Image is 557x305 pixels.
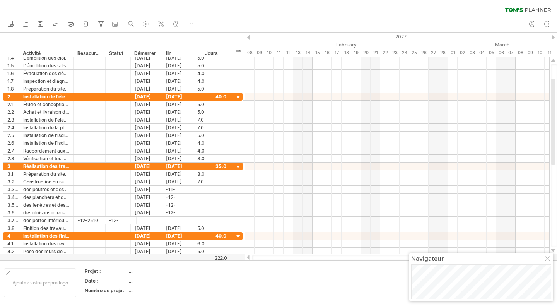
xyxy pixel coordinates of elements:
div: [DATE] [131,101,162,108]
div: Thursday, 11 February 2027 [274,49,284,57]
div: [DATE] [162,85,193,93]
div: [DATE] [131,54,162,62]
div: .... [129,287,194,294]
div: Tuesday, 9 February 2027 [255,49,264,57]
div: Navigateur [411,255,551,262]
div: -12-253.03.0 [162,209,193,216]
div: 2.1 [7,101,19,108]
div: 5.0 [197,248,226,255]
div: 3.8 [7,224,19,232]
div: [DATE] [162,170,193,178]
div: .... [129,268,194,274]
div: [DATE] [162,93,193,100]
div: Thursday, 11 March 2027 [545,49,554,57]
div: Monday, 8 March 2027 [516,49,525,57]
div: Thursday, 4 March 2027 [477,49,487,57]
div: [DATE] [162,240,193,247]
div: Ressource [77,50,101,57]
div: Démolition des sols et des plafonds [23,62,70,69]
div: Thursday, 18 February 2027 [342,49,351,57]
div: 2.3 [7,116,19,123]
div: Numéro de projet [85,287,127,294]
div: [DATE] [131,139,162,147]
div: 4.0 [197,147,226,154]
div: Wednesday, 17 February 2027 [332,49,342,57]
div: 3 [7,163,19,170]
div: 5.0 [197,62,226,69]
div: 5.0 [197,132,226,139]
div: 3.7Installation [7,217,19,224]
div: Installation de l'électricité, la plomberie et l'isolation [23,93,70,100]
div: Projet : [85,268,127,274]
div: [DATE] [131,186,162,193]
div: Réalisation des travaux [PERSON_NAME] œuvre et de cloisonnement [23,163,70,170]
div: des portes intérieures et des huisseries09 [23,217,70,224]
div: [DATE] [162,139,193,147]
div: Inspection et diagnostic des éléments structurels [23,77,70,85]
div: 2.4 [7,124,19,131]
div: 4.2 [7,248,19,255]
div: 7.0 [197,124,226,131]
div: 3.4Pose [7,194,19,201]
div: 7.0 [197,116,226,123]
div: Statut [109,50,126,57]
div: Saturday, 13 February 2027 [293,49,303,57]
div: Friday, 26 February 2027 [419,49,429,57]
div: 1.5 [7,62,19,69]
div: [DATE] [131,116,162,123]
div: Friday, 5 March 2027 [487,49,496,57]
div: 1.7 [7,77,19,85]
div: Installation de l'isolation des sols et des fenêtres [23,139,70,147]
div: [DATE] [131,93,162,100]
div: Raccordement aux réseaux publics d'électricité, d'eau et de gaz [23,147,70,154]
div: [DATE] [131,85,162,93]
div: [DATE] [162,132,193,139]
div: Étude et conception des plans d'électricité, de plomberie et d'isolation [23,101,70,108]
div: [DATE] [162,62,193,69]
div: Sunday, 28 February 2027 [438,49,448,57]
div: [DATE] [162,108,193,116]
div: Sunday, 14 February 2027 [303,49,313,57]
div: Wednesday, 3 March 2027 [467,49,477,57]
div: 2.5 [7,132,19,139]
div: des poutres et des colonnes de soutien [23,186,70,193]
div: Monday, 15 February 2027 [313,49,322,57]
div: 2.7 [7,147,19,154]
div: Sunday, 21 February 2027 [371,49,380,57]
div: Friday, 12 February 2027 [284,49,293,57]
div: 1.8 [7,85,19,93]
div: Monday, 22 February 2027 [380,49,390,57]
div: .... [129,278,194,284]
div: 2.6 [7,139,19,147]
div: [DATE] [131,170,162,178]
div: 222,0 [194,255,227,261]
div: Évacuation des débris et nettoyage du site [23,70,70,77]
div: Saturday, 6 March 2027 [496,49,506,57]
div: [DATE] [162,248,193,255]
div: Installation de l'électricité : câblage, prises, interrupteurs et luminaires [23,116,70,123]
div: Sunday, 7 March 2027 [506,49,516,57]
div: [DATE] [131,155,162,162]
div: 3.5Installation [7,201,19,209]
div: des planchers et des plafonds [23,194,70,201]
div: Démarrer [134,50,157,57]
div: [DATE] [162,224,193,232]
div: Tuesday, 9 March 2027 [525,49,535,57]
div: [DATE] [162,70,193,77]
div: Ajoutez votre propre logo [4,268,76,297]
div: 5.0 [197,101,226,108]
div: Saturday, 27 February 2027 [429,49,438,57]
div: 4.0 [197,77,226,85]
div: Installation de l'isolation thermique et phonique des murs et des plafonds [23,132,70,139]
div: [DATE] [131,62,162,69]
div: fin [166,50,189,57]
div: [DATE] [162,116,193,123]
div: [DATE] [131,194,162,201]
div: [DATE] [162,155,193,162]
div: 3.2 [7,178,19,185]
div: 5.0 [197,108,226,116]
div: [DATE] [131,232,162,240]
div: Activité [23,50,69,57]
div: [DATE] [131,70,162,77]
div: [DATE] [131,147,162,154]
